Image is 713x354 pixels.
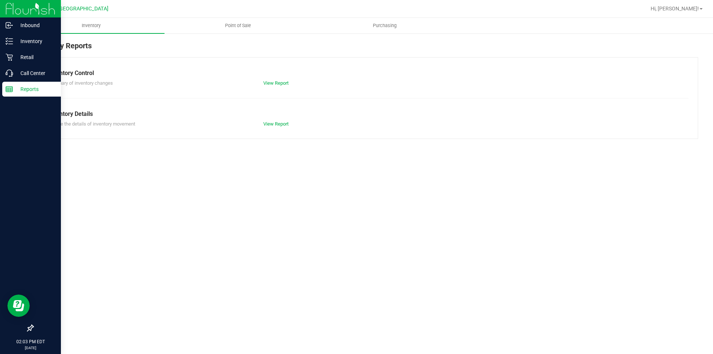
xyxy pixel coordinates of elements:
div: Inventory Control [48,69,683,78]
p: [DATE] [3,345,58,351]
span: GA2 - [GEOGRAPHIC_DATA] [43,6,108,12]
span: Hi, [PERSON_NAME]! [651,6,699,12]
span: Purchasing [363,22,407,29]
a: Point of Sale [165,18,311,33]
span: Summary of inventory changes [48,80,113,86]
a: View Report [263,80,289,86]
p: Inbound [13,21,58,30]
span: Explore the details of inventory movement [48,121,135,127]
span: Point of Sale [215,22,261,29]
iframe: Resource center [7,295,30,317]
a: Purchasing [311,18,458,33]
p: Retail [13,53,58,62]
inline-svg: Inbound [6,22,13,29]
inline-svg: Inventory [6,38,13,45]
inline-svg: Retail [6,53,13,61]
a: View Report [263,121,289,127]
div: Inventory Reports [33,40,698,57]
p: 02:03 PM EDT [3,338,58,345]
p: Call Center [13,69,58,78]
inline-svg: Reports [6,85,13,93]
span: Inventory [72,22,111,29]
div: Inventory Details [48,110,683,118]
p: Inventory [13,37,58,46]
a: Inventory [18,18,165,33]
inline-svg: Call Center [6,69,13,77]
p: Reports [13,85,58,94]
